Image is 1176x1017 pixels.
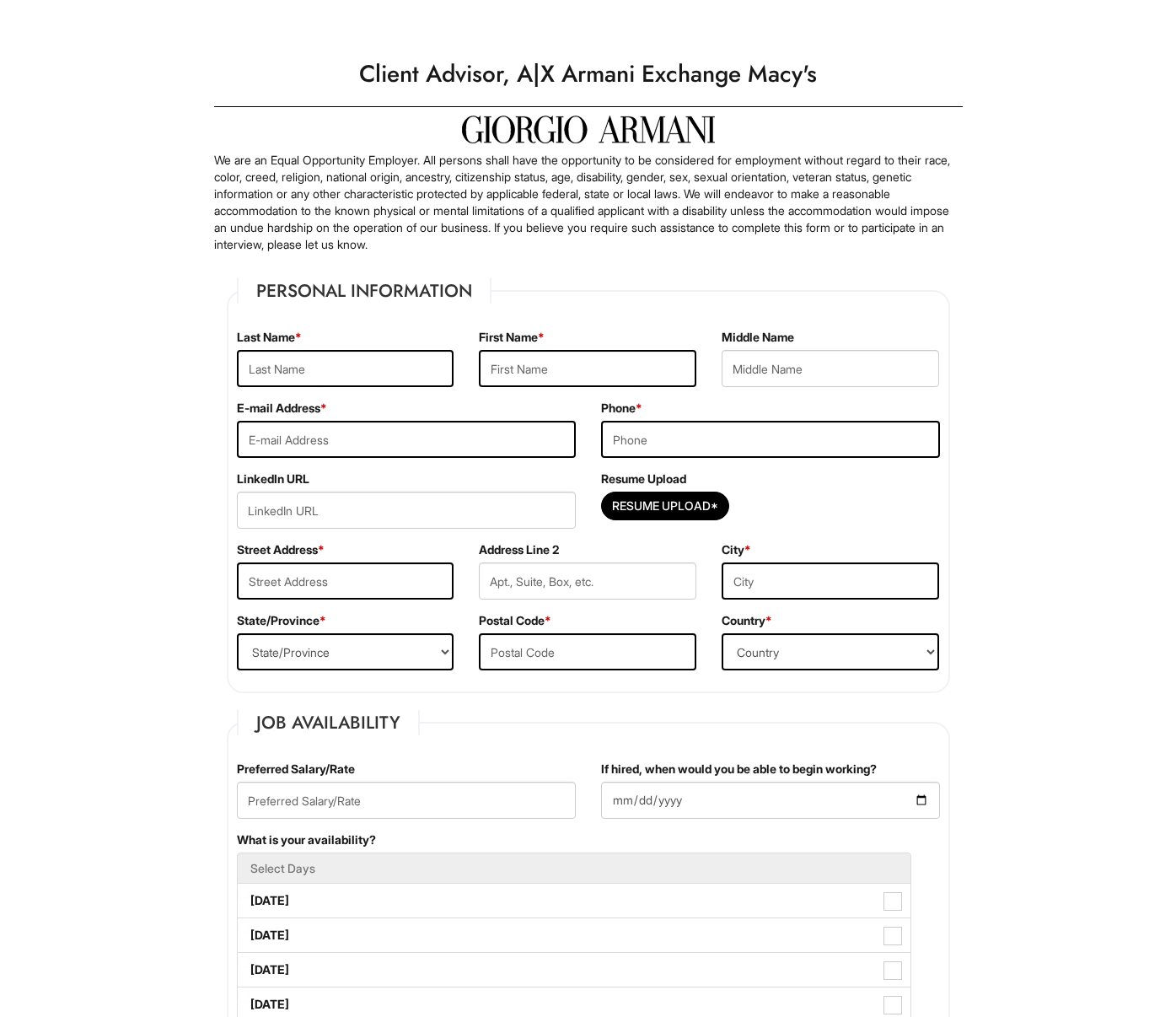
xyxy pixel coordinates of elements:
[601,761,877,778] label: If hired, when would you be able to begin working?
[722,562,939,600] input: City
[214,152,963,253] p: We are an Equal Opportunity Employer. All persons shall have the opportunity to be considered for...
[237,421,576,458] input: E-mail Address
[237,562,454,600] input: Street Address
[238,953,910,987] label: [DATE]
[237,329,302,346] label: Last Name
[479,562,696,600] input: Apt., Suite, Box, etc.
[237,541,325,558] label: Street Address
[601,421,940,458] input: Phone
[237,492,576,529] input: LinkedIn URL
[479,350,696,387] input: First Name
[237,831,376,848] label: What is your availability?
[601,400,642,417] label: Phone
[237,782,576,819] input: Preferred Salary/Rate
[601,492,729,520] button: Resume Upload*Resume Upload*
[206,51,971,98] h1: Client Advisor, A|X Armani Exchange Macy's
[722,633,939,670] select: Country
[237,761,355,778] label: Preferred Salary/Rate
[722,612,772,629] label: Country
[462,116,715,143] img: Giorgio Armani
[722,329,794,346] label: Middle Name
[237,278,491,304] legend: Personal Information
[237,633,454,670] select: State/Province
[250,862,898,874] h5: Select Days
[479,633,696,670] input: Postal Code
[237,710,420,735] legend: Job Availability
[479,612,551,629] label: Postal Code
[237,471,309,487] label: LinkedIn URL
[237,612,326,629] label: State/Province
[722,350,939,387] input: Middle Name
[479,541,559,558] label: Address Line 2
[601,471,686,487] label: Resume Upload
[237,400,327,417] label: E-mail Address
[479,329,545,346] label: First Name
[237,350,454,387] input: Last Name
[722,541,751,558] label: City
[238,918,910,952] label: [DATE]
[238,884,910,917] label: [DATE]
